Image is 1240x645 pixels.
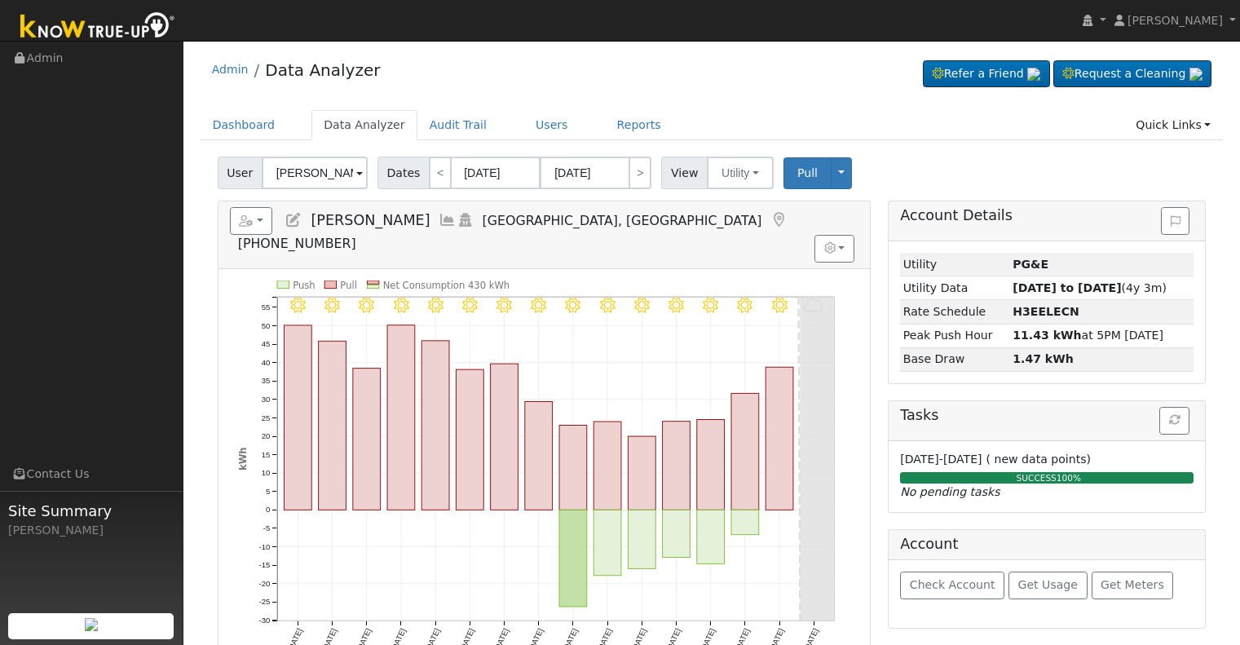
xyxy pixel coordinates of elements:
[594,510,621,575] rect: onclick=""
[565,298,580,313] i: 9/11 - Clear
[770,212,788,228] a: Map
[8,500,174,522] span: Site Summary
[318,341,346,510] rect: onclick=""
[462,298,478,313] i: 9/08 - Clear
[766,367,793,510] rect: onclick=""
[261,358,270,367] text: 40
[429,157,452,189] a: <
[634,298,650,313] i: 9/13 - Clear
[1127,14,1223,27] span: [PERSON_NAME]
[900,347,1009,371] td: Base Draw
[261,339,270,348] text: 45
[900,485,1000,498] i: No pending tasks
[707,157,774,189] button: Utility
[311,212,430,228] span: [PERSON_NAME]
[236,447,248,470] text: kWh
[1013,305,1079,318] strong: X
[261,413,270,422] text: 25
[594,422,621,510] rect: onclick=""
[1013,281,1167,294] span: (4y 3m)
[261,468,270,477] text: 10
[262,157,368,189] input: Select a User
[1101,578,1164,591] span: Get Meters
[738,298,753,313] i: 9/16 - Clear
[900,253,1009,276] td: Utility
[377,157,430,189] span: Dates
[258,579,270,588] text: -20
[201,110,288,140] a: Dashboard
[628,510,655,568] rect: onclick=""
[1010,324,1194,347] td: at 5PM [DATE]
[421,341,449,510] rect: onclick=""
[258,542,270,551] text: -10
[261,321,270,330] text: 50
[900,324,1009,347] td: Peak Push Hour
[900,572,1004,599] button: Check Account
[628,436,655,510] rect: onclick=""
[629,157,651,189] a: >
[731,510,759,534] rect: onclick=""
[212,63,249,76] a: Admin
[900,536,958,552] h5: Account
[324,298,340,313] i: 9/04 - Clear
[900,407,1194,424] h5: Tasks
[261,450,270,459] text: 15
[496,298,512,313] i: 9/09 - Clear
[559,510,587,607] rect: onclick=""
[1189,68,1202,81] img: retrieve
[1018,578,1078,591] span: Get Usage
[797,166,818,179] span: Pull
[525,401,553,510] rect: onclick=""
[261,395,270,404] text: 30
[1057,473,1081,483] span: 100%
[1013,352,1074,365] strong: 1.47 kWh
[697,510,725,563] rect: onclick=""
[923,60,1050,88] a: Refer a Friend
[12,9,183,46] img: Know True-Up
[1013,329,1081,342] strong: 11.43 kWh
[491,364,519,510] rect: onclick=""
[417,110,499,140] a: Audit Trail
[258,597,270,606] text: -25
[531,298,546,313] i: 9/10 - Clear
[261,431,270,440] text: 20
[266,487,270,496] text: 5
[428,298,443,313] i: 9/07 - Clear
[258,616,270,625] text: -30
[261,303,270,311] text: 55
[311,110,417,140] a: Data Analyzer
[1027,68,1040,81] img: retrieve
[731,393,759,510] rect: onclick=""
[900,453,982,466] span: [DATE]-[DATE]
[457,212,474,228] a: Login As (last 02/07/2025 5:26:54 PM)
[293,279,316,290] text: Push
[265,60,380,80] a: Data Analyzer
[393,298,408,313] i: 9/06 - Clear
[1123,110,1223,140] a: Quick Links
[1053,60,1211,88] a: Request a Cleaning
[523,110,580,140] a: Users
[663,422,691,510] rect: onclick=""
[697,419,725,510] rect: onclick=""
[439,212,457,228] a: Multi-Series Graph
[382,279,510,290] text: Net Consumption 430 kWh
[359,298,374,313] i: 9/05 - Clear
[900,207,1194,224] h5: Account Details
[986,453,1091,466] span: ( new data points)
[1092,572,1174,599] button: Get Meters
[238,236,356,251] span: [PHONE_NUMBER]
[1013,281,1121,294] strong: [DATE] to [DATE]
[263,524,271,532] text: -5
[783,157,832,189] button: Pull
[910,578,995,591] span: Check Account
[1159,407,1189,435] button: Refresh
[605,110,673,140] a: Reports
[8,522,174,539] div: [PERSON_NAME]
[600,298,616,313] i: 9/12 - Clear
[772,298,788,313] i: 9/17 - Clear
[284,325,311,510] rect: onclick=""
[1013,258,1048,271] strong: ID: 12508357, authorized: 07/14/23
[900,276,1009,300] td: Utility Data
[456,369,483,510] rect: onclick=""
[258,560,270,569] text: -15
